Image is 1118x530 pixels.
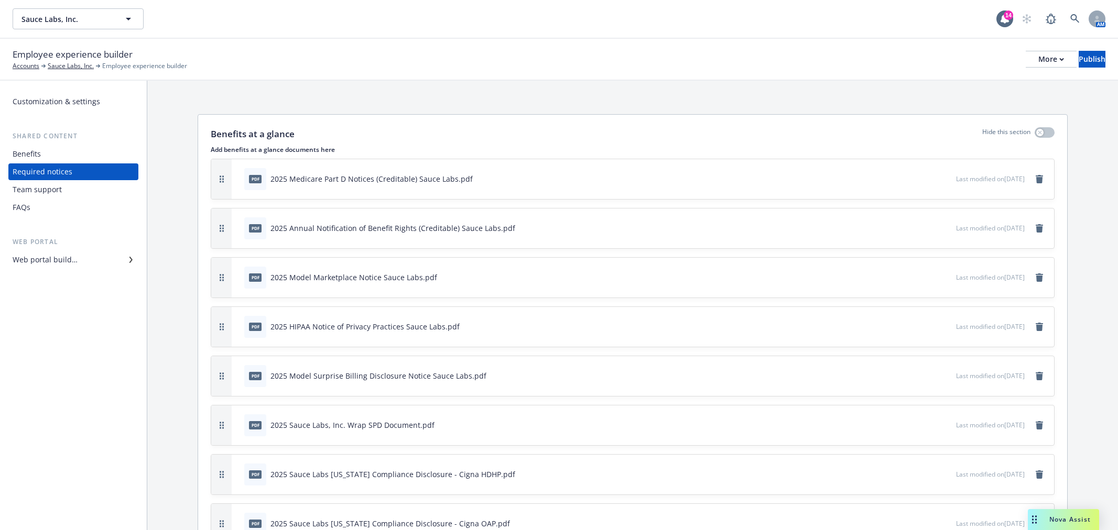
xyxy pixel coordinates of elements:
[1004,10,1013,20] div: 14
[942,321,952,332] button: preview file
[942,469,952,480] button: preview file
[270,469,515,480] div: 2025 Sauce Labs [US_STATE] Compliance Disclosure - Cigna HDHP.pdf
[21,14,112,25] span: Sauce Labs, Inc.
[13,61,39,71] a: Accounts
[956,519,1025,528] span: Last modified on [DATE]
[1033,173,1046,185] a: remove
[942,518,952,529] button: preview file
[926,173,934,184] button: download file
[270,272,437,283] div: 2025 Model Marketplace Notice Sauce Labs.pdf
[926,370,934,381] button: download file
[8,181,138,198] a: Team support
[1049,515,1091,524] span: Nova Assist
[13,48,133,61] span: Employee experience builder
[249,175,262,183] span: pdf
[1079,51,1105,67] div: Publish
[1033,419,1046,432] a: remove
[13,199,30,216] div: FAQs
[926,469,934,480] button: download file
[13,146,41,162] div: Benefits
[926,272,934,283] button: download file
[926,419,934,430] button: download file
[211,127,295,141] p: Benefits at a glance
[942,272,952,283] button: preview file
[956,174,1025,183] span: Last modified on [DATE]
[956,224,1025,233] span: Last modified on [DATE]
[270,370,486,381] div: 2025 Model Surprise Billing Disclosure Notice Sauce Labs.pdf
[249,470,262,478] span: pdf
[1033,321,1046,333] a: remove
[13,251,78,268] div: Web portal builder
[982,127,1030,141] p: Hide this section
[8,93,138,110] a: Customization & settings
[1028,509,1099,530] button: Nova Assist
[942,223,952,234] button: preview file
[942,419,952,430] button: preview file
[926,223,934,234] button: download file
[249,323,262,330] span: pdf
[270,419,435,430] div: 2025 Sauce Labs, Inc. Wrap SPD Document.pdf
[1040,8,1061,29] a: Report a Bug
[8,237,138,247] div: Web portal
[13,93,100,110] div: Customization & settings
[956,273,1025,282] span: Last modified on [DATE]
[1033,271,1046,284] a: remove
[956,371,1025,380] span: Last modified on [DATE]
[926,321,934,332] button: download file
[956,322,1025,331] span: Last modified on [DATE]
[1026,51,1077,68] button: More
[8,146,138,162] a: Benefits
[1065,8,1086,29] a: Search
[1079,51,1105,68] button: Publish
[8,251,138,268] a: Web portal builder
[8,163,138,180] a: Required notices
[102,61,187,71] span: Employee experience builder
[1033,468,1046,481] a: remove
[249,224,262,232] span: pdf
[249,421,262,429] span: pdf
[270,321,460,332] div: 2025 HIPAA Notice of Privacy Practices Sauce Labs.pdf
[270,173,473,184] div: 2025 Medicare Part D Notices (Creditable) Sauce Labs.pdf
[956,470,1025,479] span: Last modified on [DATE]
[1038,51,1064,67] div: More
[249,273,262,281] span: pdf
[956,421,1025,429] span: Last modified on [DATE]
[48,61,94,71] a: Sauce Labs, Inc.
[1033,222,1046,235] a: remove
[1033,370,1046,382] a: remove
[8,199,138,216] a: FAQs
[249,520,262,527] span: pdf
[13,8,144,29] button: Sauce Labs, Inc.
[13,181,62,198] div: Team support
[270,223,515,234] div: 2025 Annual Notification of Benefit Rights (Creditable) Sauce Labs.pdf
[942,370,952,381] button: preview file
[1028,509,1041,530] div: Drag to move
[8,131,138,141] div: Shared content
[942,173,952,184] button: preview file
[1016,8,1037,29] a: Start snowing
[211,145,1055,154] p: Add benefits at a glance documents here
[249,372,262,380] span: pdf
[13,163,72,180] div: Required notices
[270,518,510,529] div: 2025 Sauce Labs [US_STATE] Compliance Disclosure - Cigna OAP.pdf
[926,518,934,529] button: download file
